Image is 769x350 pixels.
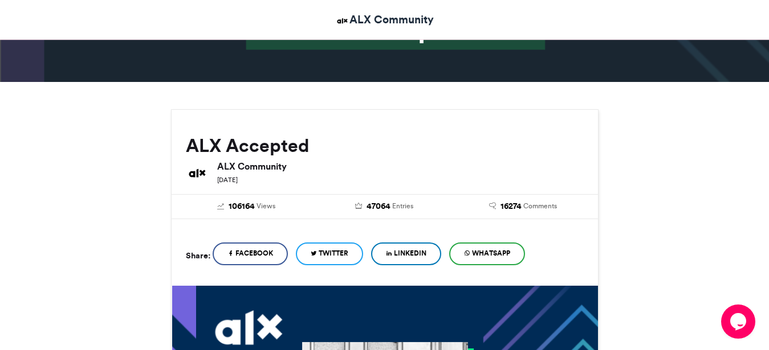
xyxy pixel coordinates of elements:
span: Comments [523,201,557,211]
span: Twitter [319,248,348,258]
h5: Share: [186,248,210,263]
a: Twitter [296,242,363,265]
span: LinkedIn [394,248,426,258]
span: 106164 [229,200,255,213]
a: LinkedIn [371,242,441,265]
img: ALX Community [335,14,349,28]
img: ALX Community [186,162,209,184]
span: 47064 [367,200,390,213]
span: WhatsApp [472,248,510,258]
a: Facebook [213,242,288,265]
h2: ALX Accepted [186,135,584,156]
h1: ALX Accepted [68,15,701,42]
a: ALX Community [335,11,434,28]
a: 47064 Entries [324,200,445,213]
span: 16274 [501,200,522,213]
a: 106164 Views [186,200,307,213]
small: [DATE] [217,176,238,184]
span: Entries [392,201,413,211]
iframe: chat widget [721,304,758,339]
a: WhatsApp [449,242,525,265]
h6: ALX Community [217,162,584,171]
span: Views [257,201,275,211]
span: Facebook [235,248,273,258]
a: 16274 Comments [462,200,584,213]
